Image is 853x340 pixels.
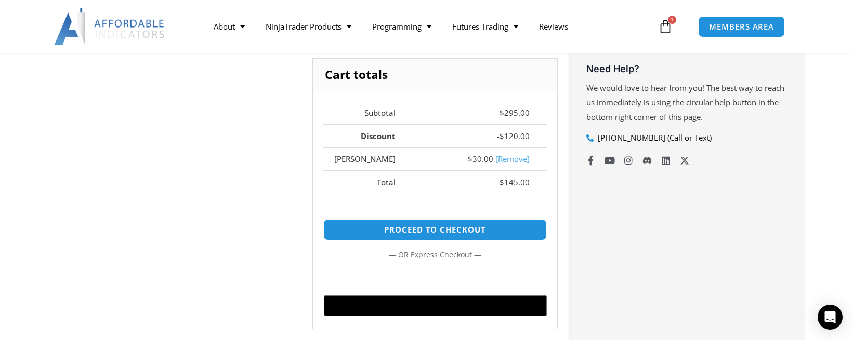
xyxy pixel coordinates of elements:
[586,63,787,75] h3: Need Help?
[500,131,530,141] bdi: 120.00
[818,305,843,330] div: Open Intercom Messenger
[321,267,548,292] iframe: Secure express checkout frame
[323,147,413,171] th: [PERSON_NAME]
[529,15,579,38] a: Reviews
[500,107,530,118] bdi: 295.00
[362,15,442,38] a: Programming
[54,8,166,45] img: LogoAI | Affordable Indicators – NinjaTrader
[500,107,504,118] span: $
[668,16,676,24] span: 1
[500,131,504,141] span: $
[495,154,530,164] a: Remove mike coupon
[500,177,530,187] bdi: 145.00
[698,16,785,37] a: MEMBERS AREA
[468,154,473,164] span: $
[323,248,546,262] p: — or —
[642,11,688,42] a: 1
[323,170,413,194] th: Total
[595,131,712,145] span: [PHONE_NUMBER] (Call or Text)
[203,15,655,38] nav: Menu
[323,206,546,215] iframe: PayPal Message 2
[323,102,413,125] th: Subtotal
[442,15,529,38] a: Futures Trading
[497,131,500,141] span: -
[586,83,784,122] span: We would love to hear from you! The best way to reach us immediately is using the circular help b...
[323,219,546,240] a: Proceed to checkout
[323,124,413,147] th: Discount
[203,15,255,38] a: About
[413,147,547,171] td: -
[500,177,504,187] span: $
[468,154,493,164] span: 30.00
[255,15,362,38] a: NinjaTrader Products
[709,23,774,31] span: MEMBERS AREA
[324,295,547,316] button: Buy with GPay
[313,59,557,91] h2: Cart totals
